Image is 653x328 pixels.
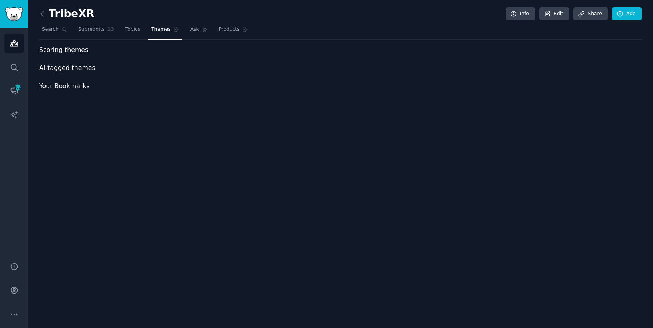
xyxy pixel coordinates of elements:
[14,85,21,90] span: 102
[78,26,105,33] span: Subreddits
[39,8,95,20] h2: TribeXR
[125,26,140,33] span: Topics
[219,26,240,33] span: Products
[188,23,210,40] a: Ask
[506,7,535,21] a: Info
[216,23,251,40] a: Products
[75,23,117,40] a: Subreddits13
[612,7,642,21] a: Add
[39,23,70,40] a: Search
[39,63,95,73] span: AI-tagged themes
[39,82,90,91] span: Your Bookmarks
[5,7,23,21] img: GummySearch logo
[123,23,143,40] a: Topics
[151,26,171,33] span: Themes
[4,81,24,101] a: 102
[107,26,114,33] span: 13
[148,23,182,40] a: Themes
[42,26,59,33] span: Search
[190,26,199,33] span: Ask
[573,7,607,21] a: Share
[39,45,88,55] span: Scoring themes
[539,7,569,21] a: Edit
